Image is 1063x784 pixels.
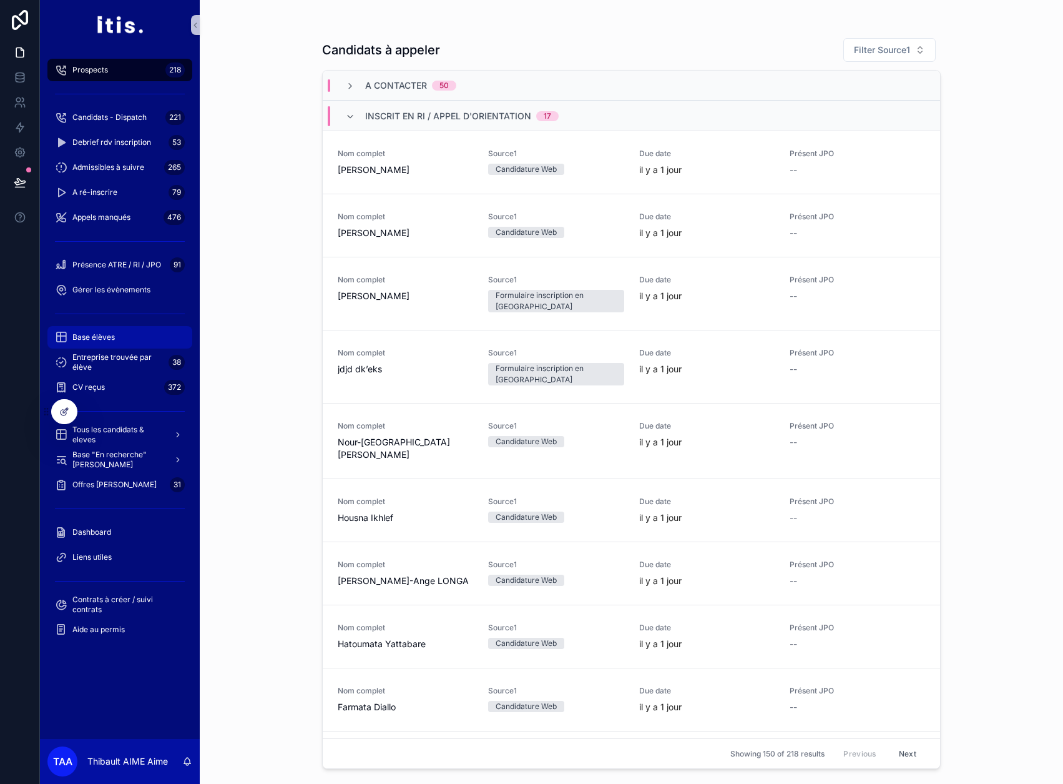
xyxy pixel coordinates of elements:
[639,638,682,650] p: il y a 1 jour
[639,363,682,375] p: il y a 1 jour
[338,421,473,431] span: Nom complet
[47,449,192,471] a: Base "En recherche" [PERSON_NAME]
[47,131,192,154] a: Debrief rdv inscription53
[338,348,473,358] span: Nom complet
[47,546,192,568] a: Liens utiles
[488,497,624,507] span: Source1
[338,512,473,524] span: Housna Ikhlef
[338,623,473,633] span: Nom complet
[323,131,940,194] a: Nom complet[PERSON_NAME]Source1Candidature WebDue dateil y a 1 jourPrésent JPO--
[790,363,797,375] span: --
[639,290,682,302] p: il y a 1 jour
[338,575,473,587] span: [PERSON_NAME]-Ange LONGA
[323,194,940,257] a: Nom complet[PERSON_NAME]Source1Candidature WebDue dateil y a 1 jourPrésent JPO--
[72,425,164,445] span: Tous les candidats & eleves
[488,623,624,633] span: Source1
[72,625,125,635] span: Aide au permis
[72,382,105,392] span: CV reçus
[790,348,925,358] span: Présent JPO
[72,595,180,615] span: Contrats à créer / suivi contrats
[169,135,185,150] div: 53
[47,106,192,129] a: Candidats - Dispatch221
[323,330,940,403] a: Nom completjdjd dk’eksSource1Formulaire inscription en [GEOGRAPHIC_DATA]Due dateil y a 1 jourPrés...
[72,137,151,147] span: Debrief rdv inscription
[488,212,624,222] span: Source1
[639,275,775,285] span: Due date
[47,156,192,179] a: Admissibles à suivre265
[790,575,797,587] span: --
[496,363,616,385] div: Formulaire inscription en [GEOGRAPHIC_DATA]
[170,257,185,272] div: 91
[47,181,192,204] a: A ré-inscrire79
[72,285,150,295] span: Gérer les évènements
[165,110,185,125] div: 221
[790,497,925,507] span: Présent JPO
[72,332,115,342] span: Base élèves
[496,575,557,586] div: Candidature Web
[47,351,192,374] a: Entreprise trouvée par élève38
[47,521,192,543] a: Dashboard
[890,744,925,763] button: Next
[790,212,925,222] span: Présent JPO
[164,160,185,175] div: 265
[639,164,682,176] p: il y a 1 jour
[72,552,112,562] span: Liens utiles
[496,290,616,312] div: Formulaire inscription en [GEOGRAPHIC_DATA]
[439,81,449,91] div: 50
[639,421,775,431] span: Due date
[790,436,797,449] span: --
[323,605,940,668] a: Nom completHatoumata YattabareSource1Candidature WebDue dateil y a 1 jourPrésent JPO--
[365,110,531,122] span: Inscrit en RI / appel d'orientation
[790,421,925,431] span: Présent JPO
[87,755,168,768] p: Thibault AIME Aime
[323,257,940,330] a: Nom complet[PERSON_NAME]Source1Formulaire inscription en [GEOGRAPHIC_DATA]Due dateil y a 1 jourPr...
[72,112,147,122] span: Candidats - Dispatch
[639,575,682,587] p: il y a 1 jour
[338,560,473,570] span: Nom complet
[40,50,200,657] div: scrollable content
[72,65,108,75] span: Prospects
[639,348,775,358] span: Due date
[72,212,130,222] span: Appels manqués
[496,227,557,238] div: Candidature Web
[790,275,925,285] span: Présent JPO
[338,436,473,461] span: Nour-[GEOGRAPHIC_DATA][PERSON_NAME]
[790,149,925,159] span: Présent JPO
[639,149,775,159] span: Due date
[639,436,682,449] p: il y a 1 jour
[338,149,473,159] span: Nom complet
[72,480,157,490] span: Offres [PERSON_NAME]
[323,668,940,731] a: Nom completFarmata DialloSource1Candidature WebDue dateil y a 1 jourPrésent JPO--
[730,749,825,759] span: Showing 150 of 218 results
[322,41,440,59] h1: Candidats à appeler
[47,59,192,81] a: Prospects218
[365,79,427,92] span: A contacter
[47,618,192,641] a: Aide au permis
[169,355,185,370] div: 38
[169,185,185,200] div: 79
[639,623,775,633] span: Due date
[338,212,473,222] span: Nom complet
[72,162,144,172] span: Admissibles à suivre
[165,62,185,77] div: 218
[488,275,624,285] span: Source1
[47,254,192,276] a: Présence ATRE / RI / JPO91
[338,290,473,302] span: [PERSON_NAME]
[496,701,557,712] div: Candidature Web
[338,701,473,713] span: Farmata Diallo
[496,436,557,447] div: Candidature Web
[47,474,192,496] a: Offres [PERSON_NAME]31
[639,497,775,507] span: Due date
[338,638,473,650] span: Hatoumata Yattabare
[790,638,797,650] span: --
[790,701,797,713] span: --
[338,497,473,507] span: Nom complet
[338,227,473,239] span: [PERSON_NAME]
[488,686,624,696] span: Source1
[72,352,164,372] span: Entreprise trouvée par élève
[790,623,925,633] span: Présent JPO
[488,560,624,570] span: Source1
[170,477,185,492] div: 31
[323,542,940,605] a: Nom complet[PERSON_NAME]-Ange LONGASource1Candidature WebDue dateil y a 1 jourPrésent JPO--
[338,164,473,176] span: [PERSON_NAME]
